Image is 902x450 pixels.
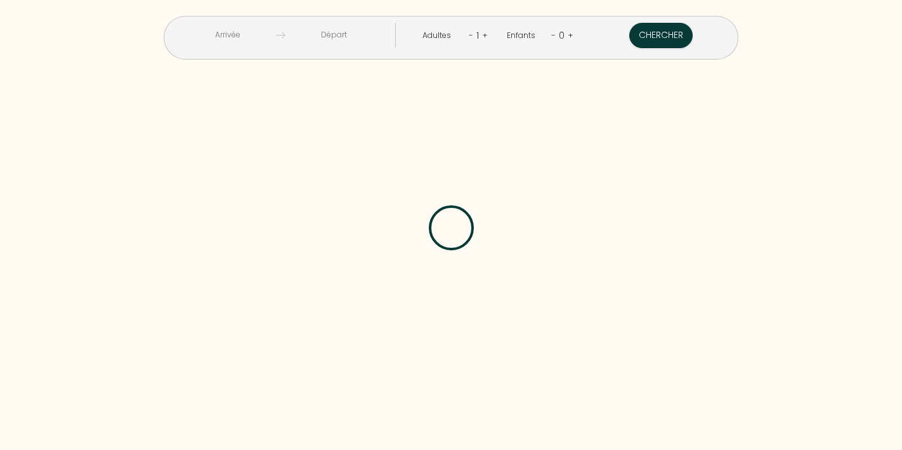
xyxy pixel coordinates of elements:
input: Départ [285,23,382,48]
a: - [469,29,473,41]
button: Chercher [629,23,693,48]
a: + [568,29,573,41]
a: + [482,29,488,41]
input: Arrivée [179,23,276,48]
div: Adultes [422,30,455,42]
div: 1 [473,25,482,46]
div: 0 [556,25,568,46]
img: guests [276,30,285,40]
a: - [551,29,556,41]
div: Enfants [507,30,540,42]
